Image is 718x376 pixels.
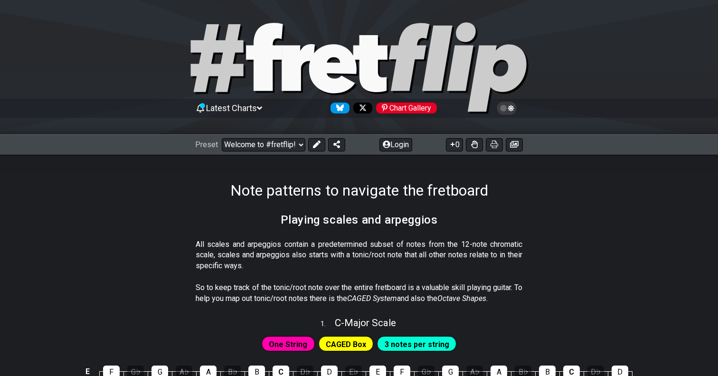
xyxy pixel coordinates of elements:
[230,181,488,199] h1: Note patterns to navigate the fretboard
[308,138,325,151] button: Edit Preset
[379,138,412,151] button: Login
[196,282,522,304] p: So to keep track of the tonic/root note over the entire fretboard is a valuable skill playing gui...
[466,138,483,151] button: Toggle Dexterity for all fretkits
[350,103,372,113] a: Follow #fretflip at X
[372,103,437,113] a: #fretflip at Pinterest
[206,103,257,113] span: Latest Charts
[486,138,503,151] button: Print
[269,338,307,351] span: First enable full edit mode to edit
[347,294,397,303] em: CAGED System
[327,103,350,113] a: Follow #fretflip at Bluesky
[437,294,486,303] em: Octave Shapes
[222,138,305,151] select: Preset
[385,338,449,351] span: First enable full edit mode to edit
[326,338,366,351] span: First enable full edit mode to edit
[321,319,335,329] span: 1 .
[195,140,218,149] span: Preset
[446,138,463,151] button: 0
[501,104,512,113] span: Toggle light / dark theme
[196,239,522,271] p: All scales and arpeggios contain a predetermined subset of notes from the 12-note chromatic scale...
[376,103,437,113] div: Chart Gallery
[506,138,523,151] button: Create image
[335,317,396,329] span: C - Major Scale
[281,215,438,225] h2: Playing scales and arpeggios
[328,138,345,151] button: Share Preset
